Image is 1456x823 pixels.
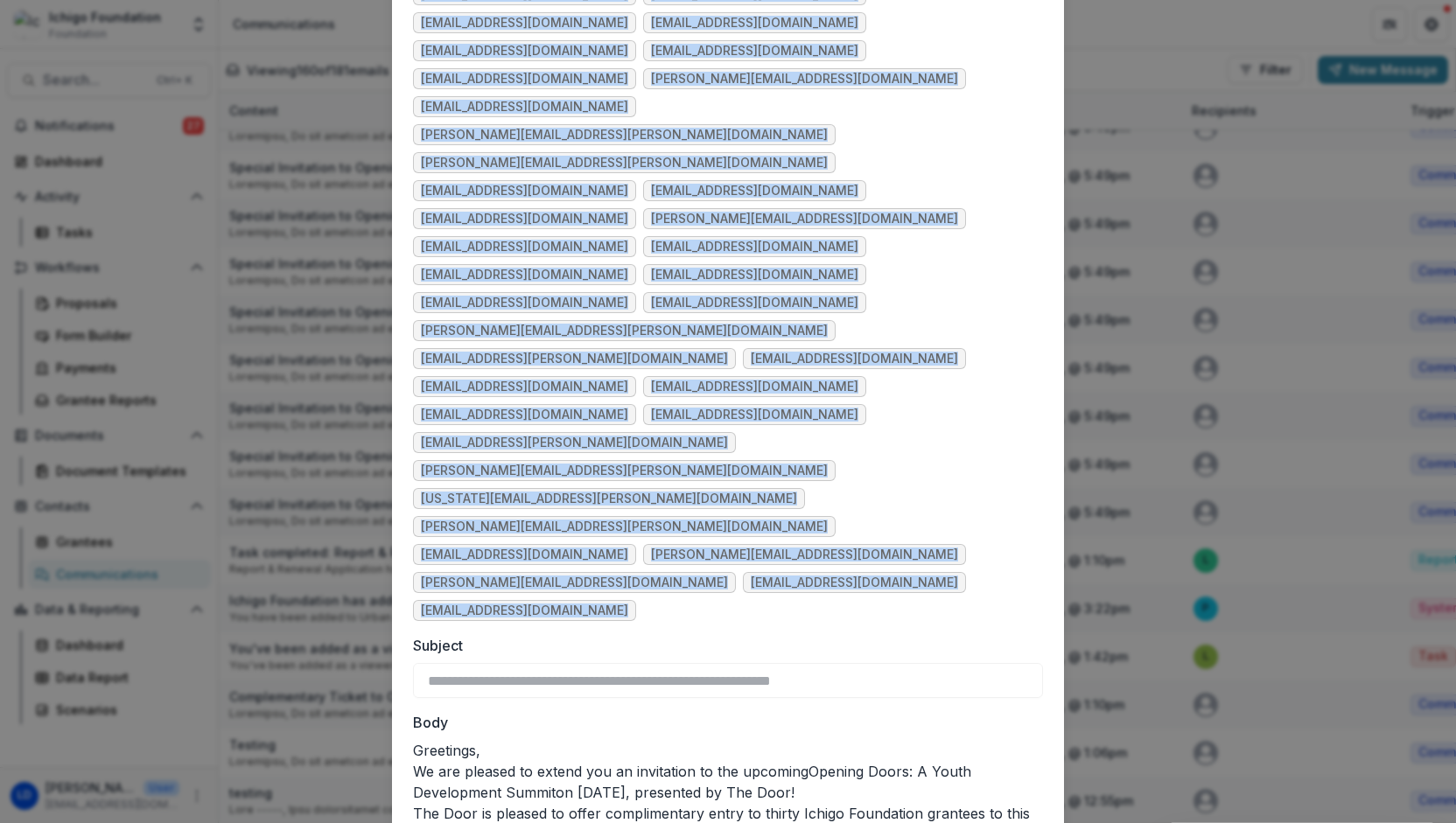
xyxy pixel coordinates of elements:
[421,436,728,450] span: [EMAIL_ADDRESS][PERSON_NAME][DOMAIN_NAME]
[651,72,958,87] span: [PERSON_NAME][EMAIL_ADDRESS][DOMAIN_NAME]
[413,761,1043,803] p: We are pleased to extend you an invitation to the upcoming on [DATE], presented by The Door!
[413,740,1043,761] p: Greetings,
[751,575,958,590] span: [EMAIL_ADDRESS][DOMAIN_NAME]
[421,184,628,199] span: [EMAIL_ADDRESS][DOMAIN_NAME]
[413,635,1032,656] label: Subject
[651,268,858,282] span: [EMAIL_ADDRESS][DOMAIN_NAME]
[651,240,858,255] span: [EMAIL_ADDRESS][DOMAIN_NAME]
[421,464,828,478] span: [PERSON_NAME][EMAIL_ADDRESS][PERSON_NAME][DOMAIN_NAME]
[421,352,728,366] span: [EMAIL_ADDRESS][PERSON_NAME][DOMAIN_NAME]
[421,268,628,282] span: [EMAIL_ADDRESS][DOMAIN_NAME]
[421,128,828,143] span: [PERSON_NAME][EMAIL_ADDRESS][PERSON_NAME][DOMAIN_NAME]
[651,408,858,422] span: [EMAIL_ADDRESS][DOMAIN_NAME]
[651,380,858,394] span: [EMAIL_ADDRESS][DOMAIN_NAME]
[421,72,628,87] span: [EMAIL_ADDRESS][DOMAIN_NAME]
[421,212,628,227] span: [EMAIL_ADDRESS][DOMAIN_NAME]
[651,296,858,310] span: [EMAIL_ADDRESS][DOMAIN_NAME]
[421,408,628,422] span: [EMAIL_ADDRESS][DOMAIN_NAME]
[421,324,828,338] span: [PERSON_NAME][EMAIL_ADDRESS][PERSON_NAME][DOMAIN_NAME]
[421,296,628,310] span: [EMAIL_ADDRESS][DOMAIN_NAME]
[421,575,728,590] span: [PERSON_NAME][EMAIL_ADDRESS][DOMAIN_NAME]
[421,156,828,171] span: [PERSON_NAME][EMAIL_ADDRESS][PERSON_NAME][DOMAIN_NAME]
[421,520,828,534] span: [PERSON_NAME][EMAIL_ADDRESS][PERSON_NAME][DOMAIN_NAME]
[651,16,858,31] span: [EMAIL_ADDRESS][DOMAIN_NAME]
[421,603,628,618] span: [EMAIL_ADDRESS][DOMAIN_NAME]
[413,712,1032,733] label: Body
[421,548,628,562] span: [EMAIL_ADDRESS][DOMAIN_NAME]
[421,100,628,115] span: [EMAIL_ADDRESS][DOMAIN_NAME]
[421,240,628,255] span: [EMAIL_ADDRESS][DOMAIN_NAME]
[421,16,628,31] span: [EMAIL_ADDRESS][DOMAIN_NAME]
[651,212,958,227] span: [PERSON_NAME][EMAIL_ADDRESS][DOMAIN_NAME]
[421,380,628,394] span: [EMAIL_ADDRESS][DOMAIN_NAME]
[421,492,797,506] span: [US_STATE][EMAIL_ADDRESS][PERSON_NAME][DOMAIN_NAME]
[651,548,958,562] span: [PERSON_NAME][EMAIL_ADDRESS][DOMAIN_NAME]
[651,184,858,199] span: [EMAIL_ADDRESS][DOMAIN_NAME]
[421,44,628,59] span: [EMAIL_ADDRESS][DOMAIN_NAME]
[751,352,958,366] span: [EMAIL_ADDRESS][DOMAIN_NAME]
[651,44,858,59] span: [EMAIL_ADDRESS][DOMAIN_NAME]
